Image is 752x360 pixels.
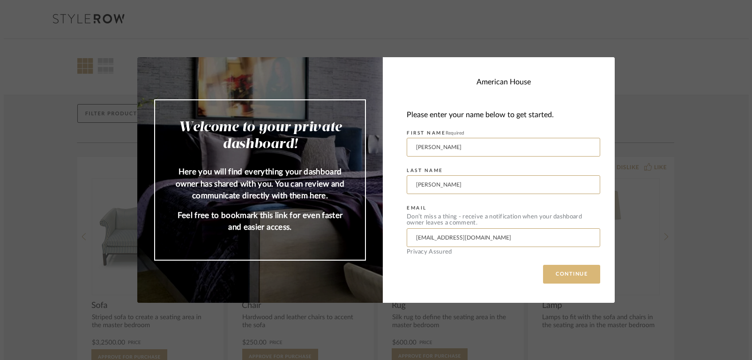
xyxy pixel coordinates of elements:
[174,166,346,202] p: Here you will find everything your dashboard owner has shared with you. You can review and commun...
[407,205,427,211] label: EMAIL
[543,265,600,284] button: CONTINUE
[407,228,600,247] input: Enter Email
[407,138,600,157] input: Enter First Name
[446,131,464,135] span: Required
[407,168,443,173] label: LAST NAME
[477,76,531,88] div: American House
[407,249,600,255] div: Privacy Assured
[407,109,600,121] div: Please enter your name below to get started.
[174,119,346,153] h2: Welcome to your private dashboard!
[174,210,346,233] p: Feel free to bookmark this link for even faster and easier access.
[407,214,600,226] div: Don’t miss a thing - receive a notification when your dashboard owner leaves a comment.
[407,175,600,194] input: Enter Last Name
[407,130,464,136] label: FIRST NAME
